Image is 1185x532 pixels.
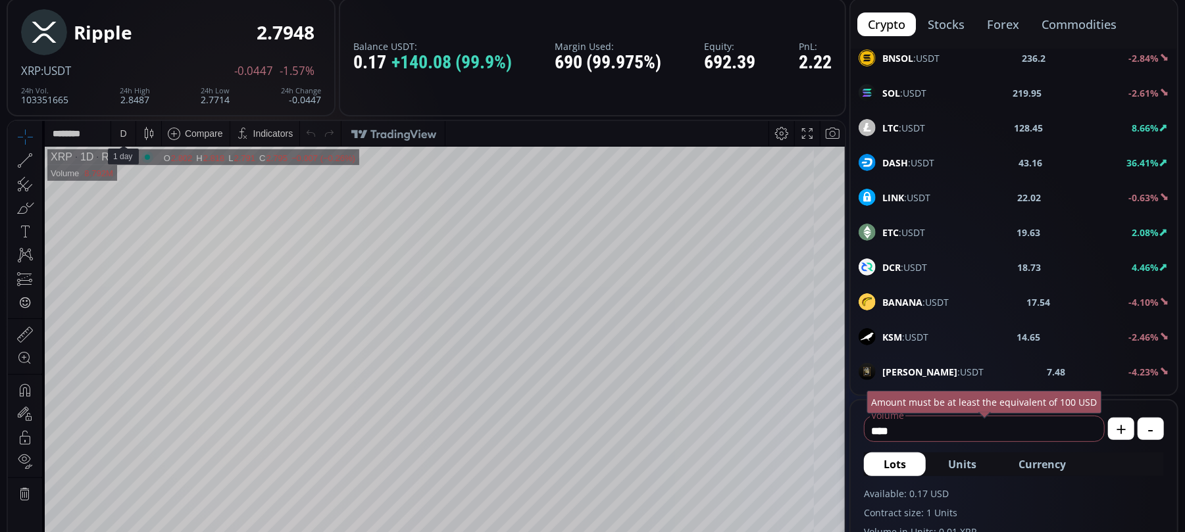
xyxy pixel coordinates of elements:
div: 2.8487 [120,87,150,105]
b: KSM [882,331,902,343]
div: C [251,32,258,42]
b: 236.2 [1022,51,1046,65]
b: -2.46% [1128,331,1159,343]
div: 690 (99.975%) [555,53,661,73]
b: -4.10% [1128,296,1159,308]
div: 24h Low [201,87,230,95]
div: 24h Change [281,87,321,95]
div: 692.39 [705,53,756,73]
button: - [1138,418,1164,440]
span: :USDT [41,63,71,78]
span: :USDT [882,191,930,205]
div: 2.802 [163,32,185,42]
div: −0.007 (−0.26%) [284,32,347,42]
b: 19.63 [1017,226,1040,239]
div: L [220,32,226,42]
b: DCR [882,261,901,274]
span: :USDT [882,226,925,239]
div: 8.792M [76,47,105,57]
label: Balance USDT: [353,41,512,51]
span: :USDT [882,260,927,274]
b: 43.16 [1019,156,1042,170]
b: LTC [882,122,899,134]
button: Currency [999,452,1086,476]
b: -2.61% [1128,87,1159,99]
b: 22.02 [1018,191,1042,205]
span: +140.08 (99.9%) [391,53,512,73]
span: Units [948,456,976,472]
span: -0.0447 [234,65,273,77]
div: 24h High [120,87,150,95]
div: 2.818 [195,32,217,42]
button: forex [976,12,1030,36]
label: Margin Used: [555,41,661,51]
span: -1.57% [280,65,315,77]
button: Units [928,452,996,476]
b: 128.45 [1014,121,1043,135]
div: 1D [64,30,86,42]
span: :USDT [882,295,949,309]
div: D [112,7,118,18]
b: -0.63% [1128,191,1159,204]
b: 8.66% [1132,122,1159,134]
div: H [188,32,195,42]
span: :USDT [882,365,984,379]
b: 219.95 [1013,86,1042,100]
label: Equity: [705,41,756,51]
div: Ripple [86,30,123,42]
span: Lots [884,456,906,472]
b: 36.41% [1126,157,1159,169]
div: 2.795 [259,32,280,42]
b: 7.48 [1047,365,1065,379]
div: O [156,32,163,42]
b: 14.65 [1017,330,1040,344]
b: [PERSON_NAME] [882,366,957,378]
b: BNSOL [882,52,913,64]
label: PnL: [799,41,832,51]
button: Lots [864,452,926,476]
span: :USDT [882,51,940,65]
button: stocks [917,12,975,36]
button: commodities [1031,12,1127,36]
b: -2.84% [1128,52,1159,64]
div:  [12,176,22,188]
div: 2.22 [799,53,832,73]
span: XRP [21,63,41,78]
span: :USDT [882,330,928,344]
div: 2.7714 [201,87,230,105]
div: Volume [43,47,71,57]
b: 2.08% [1132,226,1159,239]
span: Currency [1019,456,1066,472]
b: ETC [882,226,899,239]
b: BANANA [882,296,922,308]
b: SOL [882,87,900,99]
div: 0.17 [353,53,512,73]
b: -4.23% [1128,366,1159,378]
span: :USDT [882,156,934,170]
div: Ripple [74,22,132,43]
button: + [1108,418,1134,440]
div: XRP [43,30,64,42]
div: -0.0447 [281,87,321,105]
b: 17.54 [1027,295,1051,309]
div: 103351665 [21,87,68,105]
label: Contract size: 1 Units [864,506,1164,520]
div: 24h Vol. [21,87,68,95]
div: Compare [177,7,215,18]
div: Indicators [245,7,286,18]
b: DASH [882,157,908,169]
button: crypto [857,12,916,36]
b: 4.46% [1132,261,1159,274]
div: Amount must be at least the equivalent of 100 USD [867,391,1102,414]
b: 18.73 [1018,260,1042,274]
label: Available: 0.17 USD [864,487,1164,500]
span: :USDT [882,121,925,135]
div: 2.791 [226,32,248,42]
span: :USDT [882,86,926,100]
div: 2.7948 [257,22,315,43]
div: Market open [134,30,145,42]
b: LINK [882,191,904,204]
